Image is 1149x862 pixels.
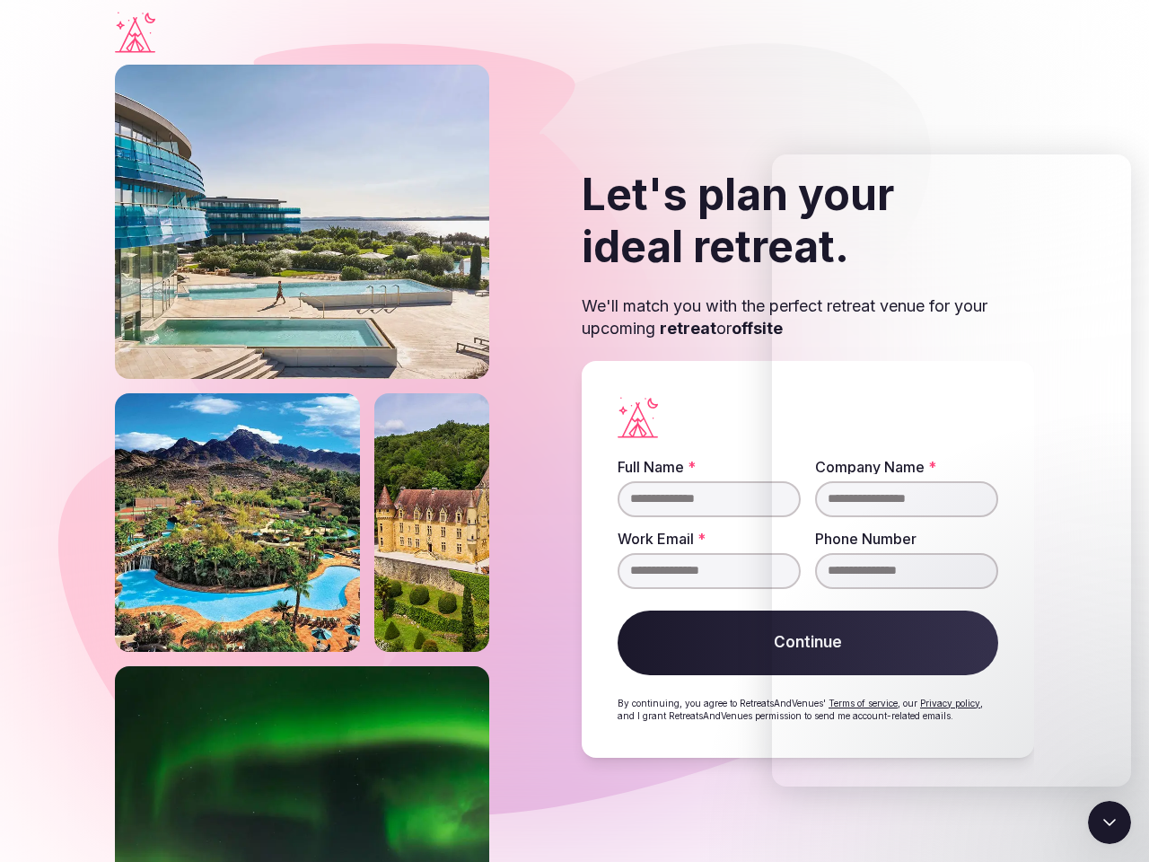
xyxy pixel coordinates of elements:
label: Full Name [618,460,801,474]
img: Falkensteiner outdoor resort with pools [115,65,489,379]
img: Castle on a slope [374,393,489,652]
h2: Let's plan your ideal retreat. [582,169,1034,272]
button: Continue [618,611,998,675]
iframe: Intercom live chat [1088,801,1131,844]
img: Phoenix river ranch resort [115,393,360,652]
strong: offsite [732,319,783,338]
iframe: Intercom live chat [772,154,1131,787]
label: Work Email [618,532,801,546]
p: We'll match you with the perfect retreat venue for your upcoming or [582,295,1034,339]
strong: retreat [660,319,716,338]
p: By continuing, you agree to RetreatsAndVenues' , our , and I grant RetreatsAndVenues permission t... [618,697,998,722]
a: Visit the homepage [115,12,155,53]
